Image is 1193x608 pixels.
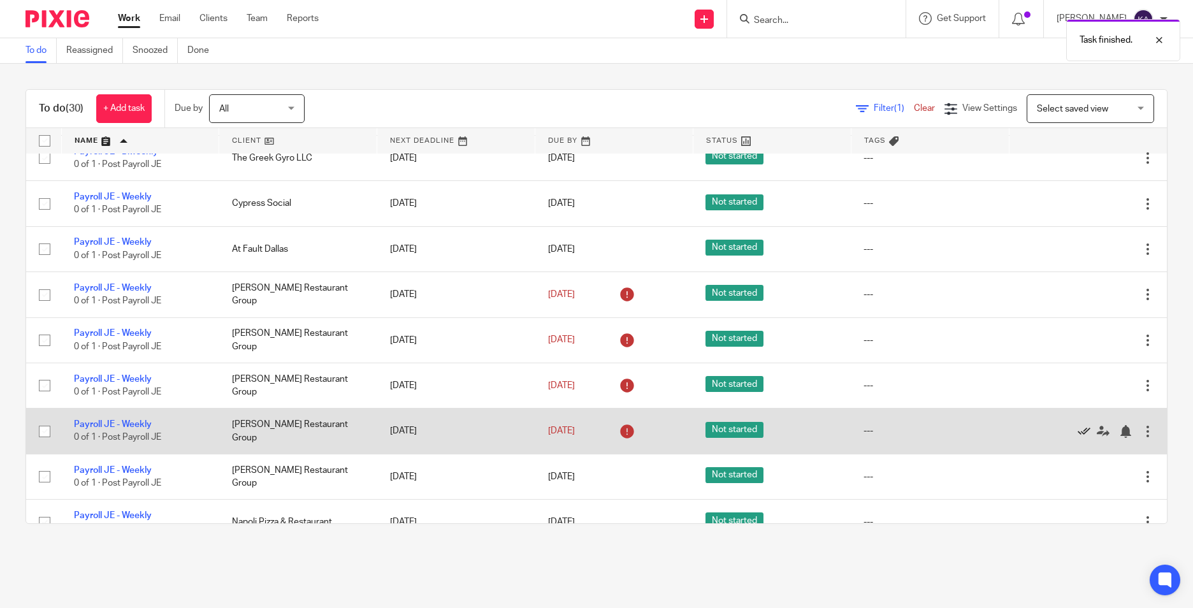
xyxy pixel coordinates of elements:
span: 0 of 1 · Post Payroll JE [74,251,161,260]
a: Payroll JE - Biweekly [74,147,158,156]
div: --- [864,152,996,164]
a: Clients [199,12,228,25]
span: Not started [705,331,763,347]
span: Not started [705,240,763,256]
p: Due by [175,102,203,115]
td: [PERSON_NAME] Restaurant Group [219,317,377,363]
a: Clear [914,104,935,113]
span: Not started [705,422,763,438]
img: Pixie [25,10,89,27]
a: Payroll JE - Weekly [74,284,152,293]
a: Snoozed [133,38,178,63]
td: [PERSON_NAME] Restaurant Group [219,409,377,454]
div: --- [864,424,996,437]
span: Select saved view [1037,105,1108,113]
span: Not started [705,148,763,164]
span: [DATE] [548,336,575,345]
td: [DATE] [377,454,535,499]
span: [DATE] [548,426,575,435]
td: [PERSON_NAME] Restaurant Group [219,454,377,499]
td: [DATE] [377,181,535,226]
img: svg%3E [1133,9,1153,29]
a: Mark as done [1078,424,1097,437]
div: --- [864,470,996,483]
span: Not started [705,467,763,483]
span: Filter [874,104,914,113]
td: [PERSON_NAME] Restaurant Group [219,272,377,317]
div: --- [864,288,996,301]
a: Work [118,12,140,25]
span: [DATE] [548,290,575,299]
a: Reports [287,12,319,25]
span: All [219,105,229,113]
span: [DATE] [548,199,575,208]
span: Not started [705,376,763,392]
span: [DATE] [548,472,575,481]
div: --- [864,379,996,392]
td: The Greek Gyro LLC [219,135,377,180]
td: [DATE] [377,500,535,545]
p: Task finished. [1080,34,1132,47]
td: At Fault Dallas [219,226,377,271]
h1: To do [39,102,83,115]
div: --- [864,243,996,256]
span: [DATE] [548,518,575,526]
span: Not started [705,285,763,301]
span: 0 of 1 · Post Payroll JE [74,387,161,396]
td: [DATE] [377,226,535,271]
span: Not started [705,194,763,210]
a: Payroll JE - Weekly [74,466,152,475]
span: 0 of 1 · Post Payroll JE [74,433,161,442]
span: 0 of 1 · Post Payroll JE [74,479,161,488]
a: Email [159,12,180,25]
div: --- [864,334,996,347]
span: [DATE] [548,154,575,163]
span: [DATE] [548,381,575,390]
a: Reassigned [66,38,123,63]
a: To do [25,38,57,63]
span: View Settings [962,104,1017,113]
td: [DATE] [377,135,535,180]
a: Payroll JE - Weekly [74,192,152,201]
div: --- [864,516,996,528]
a: Payroll JE - Weekly [74,420,152,429]
a: Payroll JE - Weekly [74,329,152,338]
a: + Add task [96,94,152,123]
td: [DATE] [377,363,535,408]
td: Napoli Pizza & Restaurant [219,500,377,545]
td: [DATE] [377,317,535,363]
a: Payroll JE - Weekly [74,375,152,384]
td: Cypress Social [219,181,377,226]
span: Tags [864,137,886,144]
span: [DATE] [548,245,575,254]
td: [DATE] [377,272,535,317]
span: 0 of 1 · Post Payroll JE [74,296,161,305]
td: [DATE] [377,409,535,454]
a: Payroll JE - Weekly [74,238,152,247]
div: --- [864,197,996,210]
span: Not started [705,512,763,528]
span: 0 of 1 · Post Payroll JE [74,160,161,169]
span: (30) [66,103,83,113]
span: (1) [894,104,904,113]
a: Team [247,12,268,25]
td: [PERSON_NAME] Restaurant Group [219,363,377,408]
span: 0 of 1 · Post Payroll JE [74,206,161,215]
a: Payroll JE - Weekly [74,511,152,520]
span: 0 of 1 · Post Payroll JE [74,342,161,351]
a: Done [187,38,219,63]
